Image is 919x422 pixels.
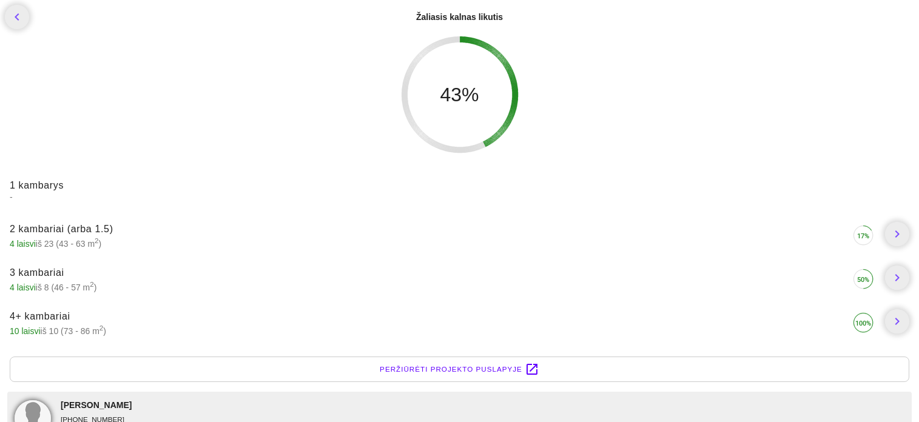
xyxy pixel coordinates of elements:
span: iš 10 (73 - 86 m ) [10,323,851,337]
span: - [10,192,909,203]
i: launch [525,362,539,377]
sup: 2 [90,280,93,288]
a: chevron_right [885,266,909,290]
span: 4 laisvi [10,283,36,292]
div: Žaliasis kalnas likutis [416,11,503,23]
div: 43% [440,89,479,101]
img: 100 [851,310,875,335]
a: chevron_right [885,309,909,333]
span: 4 laisvi [10,239,36,249]
span: Peržiūrėti projekto puslapyje [380,363,522,375]
sup: 2 [95,236,98,244]
span: 2 kambariai (arba 1.5) [10,224,113,234]
span: iš 8 (46 - 57 m ) [10,279,851,293]
sup: 2 [99,324,103,332]
img: 17 [851,223,875,247]
i: chevron_right [890,270,904,285]
a: chevron_left [5,5,29,29]
span: iš 23 (43 - 63 m ) [10,235,851,249]
span: 1 kambarys [10,180,64,190]
a: chevron_right [885,222,909,246]
span: 3 kambariai [10,267,64,278]
i: chevron_right [890,227,904,241]
img: 50 [851,267,875,291]
span: [PERSON_NAME] [61,400,132,410]
span: 10 laisvi [10,326,41,336]
i: chevron_left [10,10,24,24]
span: 4+ kambariai [10,311,70,321]
i: chevron_right [890,314,904,329]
